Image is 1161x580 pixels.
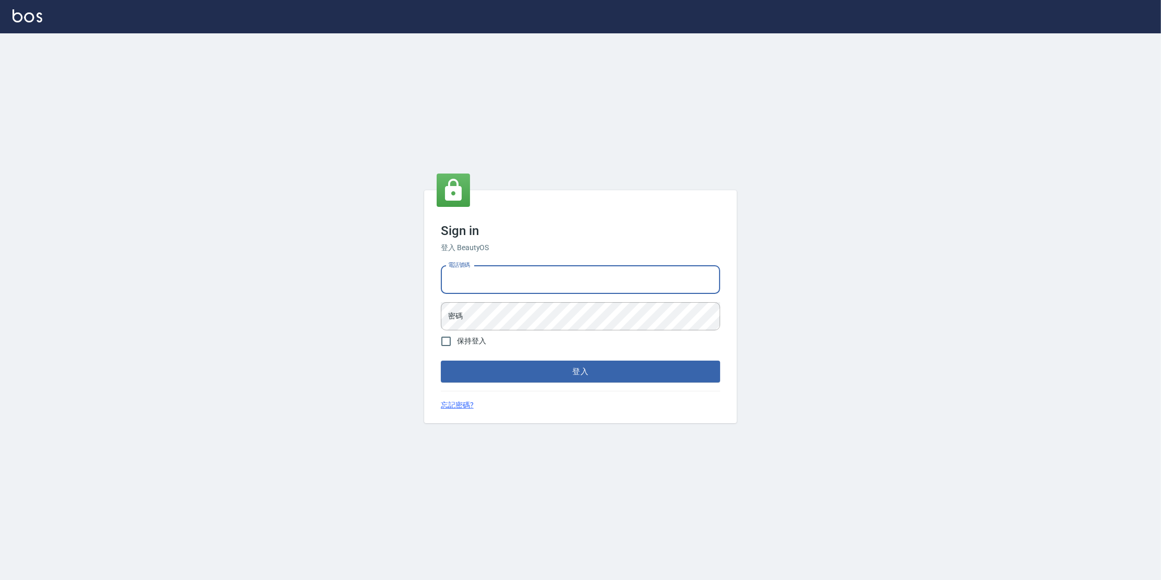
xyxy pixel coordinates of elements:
img: Logo [13,9,42,22]
label: 電話號碼 [448,261,470,269]
span: 保持登入 [457,336,486,347]
button: 登入 [441,361,720,382]
h6: 登入 BeautyOS [441,242,720,253]
h3: Sign in [441,224,720,238]
a: 忘記密碼? [441,400,474,411]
